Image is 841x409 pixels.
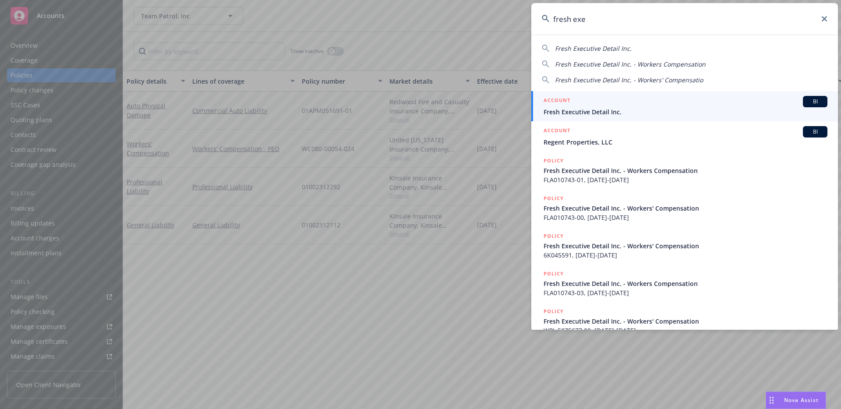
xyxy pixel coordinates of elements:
span: 6K045591, [DATE]-[DATE] [544,250,827,260]
h5: ACCOUNT [544,126,570,137]
span: WPL 5075677 00, [DATE]-[DATE] [544,326,827,335]
a: ACCOUNTBIRegent Properties, LLC [531,121,838,152]
span: Fresh Executive Detail Inc. - Workers' Compensation [544,317,827,326]
span: Fresh Executive Detail Inc. - Workers Compensation [544,166,827,175]
span: Fresh Executive Detail Inc. - Workers Compensation [544,279,827,288]
span: Regent Properties, LLC [544,138,827,147]
a: POLICYFresh Executive Detail Inc. - Workers CompensationFLA010743-01, [DATE]-[DATE] [531,152,838,189]
span: Fresh Executive Detail Inc. - Workers' Compensation [544,241,827,250]
a: POLICYFresh Executive Detail Inc. - Workers CompensationFLA010743-03, [DATE]-[DATE] [531,264,838,302]
span: FLA010743-03, [DATE]-[DATE] [544,288,827,297]
button: Nova Assist [766,391,826,409]
span: Fresh Executive Detail Inc. - Workers' Compensatio [555,76,703,84]
h5: POLICY [544,307,564,316]
span: Nova Assist [784,396,819,404]
span: BI [806,98,824,106]
span: FLA010743-00, [DATE]-[DATE] [544,213,827,222]
span: BI [806,128,824,136]
h5: POLICY [544,156,564,165]
span: Fresh Executive Detail Inc. [544,107,827,116]
a: ACCOUNTBIFresh Executive Detail Inc. [531,91,838,121]
h5: POLICY [544,269,564,278]
span: Fresh Executive Detail Inc. - Workers Compensation [555,60,706,68]
div: Drag to move [766,392,777,409]
a: POLICYFresh Executive Detail Inc. - Workers' CompensationWPL 5075677 00, [DATE]-[DATE] [531,302,838,340]
h5: POLICY [544,194,564,203]
span: Fresh Executive Detail Inc. - Workers' Compensation [544,204,827,213]
span: FLA010743-01, [DATE]-[DATE] [544,175,827,184]
a: POLICYFresh Executive Detail Inc. - Workers' CompensationFLA010743-00, [DATE]-[DATE] [531,189,838,227]
a: POLICYFresh Executive Detail Inc. - Workers' Compensation6K045591, [DATE]-[DATE] [531,227,838,264]
h5: ACCOUNT [544,96,570,106]
span: Fresh Executive Detail Inc. [555,44,632,53]
h5: POLICY [544,232,564,240]
input: Search... [531,3,838,35]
